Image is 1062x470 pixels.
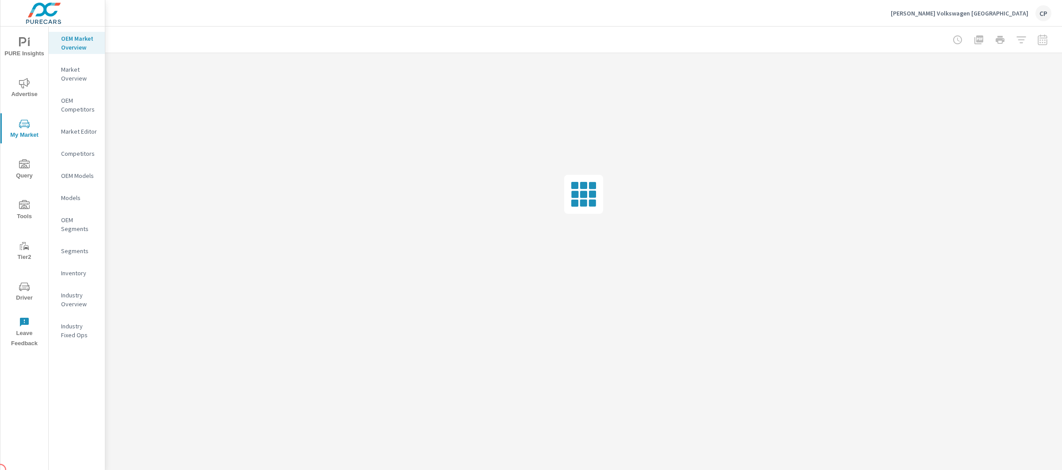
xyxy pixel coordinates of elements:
[49,266,105,280] div: Inventory
[49,125,105,138] div: Market Editor
[61,247,98,255] p: Segments
[49,191,105,204] div: Models
[49,63,105,85] div: Market Overview
[3,281,46,303] span: Driver
[49,169,105,182] div: OEM Models
[49,289,105,311] div: Industry Overview
[61,65,98,83] p: Market Overview
[61,269,98,277] p: Inventory
[49,213,105,235] div: OEM Segments
[61,216,98,233] p: OEM Segments
[3,119,46,140] span: My Market
[891,9,1028,17] p: [PERSON_NAME] Volkswagen [GEOGRAPHIC_DATA]
[3,159,46,181] span: Query
[49,320,105,342] div: Industry Fixed Ops
[49,94,105,116] div: OEM Competitors
[49,32,105,54] div: OEM Market Overview
[61,34,98,52] p: OEM Market Overview
[3,317,46,349] span: Leave Feedback
[3,37,46,59] span: PURE Insights
[61,291,98,308] p: Industry Overview
[1035,5,1051,21] div: CP
[61,127,98,136] p: Market Editor
[49,244,105,258] div: Segments
[61,149,98,158] p: Competitors
[61,96,98,114] p: OEM Competitors
[3,241,46,262] span: Tier2
[61,171,98,180] p: OEM Models
[49,147,105,160] div: Competitors
[0,27,48,352] div: nav menu
[61,322,98,339] p: Industry Fixed Ops
[61,193,98,202] p: Models
[3,78,46,100] span: Advertise
[3,200,46,222] span: Tools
